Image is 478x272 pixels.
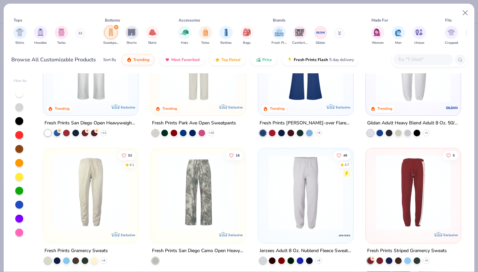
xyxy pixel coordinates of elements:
[149,29,156,36] img: Skirts Image
[199,26,212,45] button: filter button
[13,26,27,45] div: filter for Shirts
[273,17,285,23] div: Brands
[181,29,189,36] img: Hats Image
[125,26,138,45] div: filter for Shorts
[371,17,388,23] div: Made For
[251,54,277,65] button: Price
[121,105,135,109] span: Exclusive
[392,26,405,45] button: filter button
[44,246,108,255] div: Fresh Prints Gramercy Sweats
[240,26,254,45] div: filter for Bags
[240,26,254,45] button: filter button
[14,79,27,84] div: Filter By
[103,26,119,45] div: filter for Sweatpants
[392,26,405,45] div: filter for Men
[16,29,24,36] img: Shirts Image
[119,151,136,160] button: Like
[160,54,204,65] button: Most Favorited
[329,56,354,64] span: 5 day delivery
[215,57,220,62] img: TopRated.gif
[152,119,236,127] div: Fresh Prints Park Ave Open Sweatpants
[105,17,120,23] div: Bottoms
[243,29,250,36] img: Bags Image
[272,40,287,45] span: Fresh Prints
[103,26,119,45] button: filter button
[287,57,292,62] img: flash.gif
[415,29,423,36] img: Unisex Image
[445,40,458,45] span: Cropped
[274,28,284,37] img: Fresh Prints Image
[34,40,47,45] span: Hoodies
[202,29,209,36] img: Totes Image
[220,40,232,45] span: Bottles
[228,233,243,237] span: Exclusive
[178,26,191,45] div: filter for Hats
[314,26,327,45] button: filter button
[265,27,347,102] img: f981a934-f33f-4490-a3ad-477cd5e6773b
[58,29,65,36] img: Tanks Image
[236,154,240,157] span: 16
[121,233,135,237] span: Exclusive
[459,7,472,19] button: Close
[152,246,244,255] div: Fresh Prints San Diego Camo Open Heavyweight Sweatpants
[37,29,44,36] img: Hoodies Image
[11,56,96,64] div: Browse All Customizable Products
[146,26,159,45] button: filter button
[146,26,159,45] div: filter for Skirts
[34,26,47,45] button: filter button
[397,56,448,63] input: Try "T-Shirt"
[425,131,428,135] span: + 1
[102,258,105,262] span: + 6
[44,119,137,127] div: Fresh Prints San Diego Open Heavyweight Sweatpants
[219,26,233,45] div: filter for Bottles
[210,54,245,65] button: Top Rated
[292,26,307,45] div: filter for Comfort Colors
[336,105,350,109] span: Exclusive
[199,26,212,45] div: filter for Totes
[50,27,131,102] img: df5250ff-6f61-4206-a12c-24931b20f13c
[179,17,200,23] div: Accessories
[372,40,384,45] span: Women
[443,233,457,237] span: Exclusive
[128,154,132,157] span: 52
[372,27,454,102] img: 13b9c606-79b1-4059-b439-68fabb1693f9
[333,151,351,160] button: Like
[317,258,320,262] span: + 5
[413,26,426,45] div: filter for Unisex
[125,26,138,45] button: filter button
[414,40,424,45] span: Unisex
[219,26,233,45] button: filter button
[372,155,454,230] img: c0293d12-b54c-4518-ac59-070753ec2c37
[133,57,149,62] span: Trending
[260,119,352,127] div: Fresh Prints [PERSON_NAME]-over Flared Pants
[272,26,287,45] button: filter button
[343,154,347,157] span: 48
[371,26,384,45] button: filter button
[157,27,239,102] img: 0ed6d0be-3a42-4fd2-9b2a-c5ffc757fdcf
[103,57,116,63] div: Sort By
[226,151,243,160] button: Like
[148,40,157,45] span: Skirts
[292,26,307,45] button: filter button
[367,119,459,127] div: Gildan Adult Heavy Blend Adult 8 Oz. 50/50 Sweatpants
[395,40,402,45] span: Men
[294,57,328,62] span: Fresh Prints Flash
[15,40,24,45] span: Shirts
[260,246,352,255] div: Jerzees Adult 8 Oz. Nublend Fleece Sweatpants
[228,105,243,109] span: Exclusive
[50,155,131,230] img: af831d54-ce8e-4f35-888c-41887917e7ba
[157,155,239,230] img: f02e4b88-0b20-4b85-9247-e46aadf68cfa
[178,26,191,45] button: filter button
[265,155,347,230] img: 665f1cf0-24f0-4774-88c8-9b49303e6076
[295,28,305,37] img: Comfort Colors Image
[222,29,230,36] img: Bottles Image
[445,26,458,45] div: filter for Cropped
[128,29,135,36] img: Shorts Image
[374,29,381,36] img: Women Image
[201,40,209,45] span: Totes
[371,26,384,45] div: filter for Women
[443,151,458,160] button: Like
[107,29,115,36] img: Sweatpants Image
[262,57,272,62] span: Price
[338,229,351,242] img: Jerzees logo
